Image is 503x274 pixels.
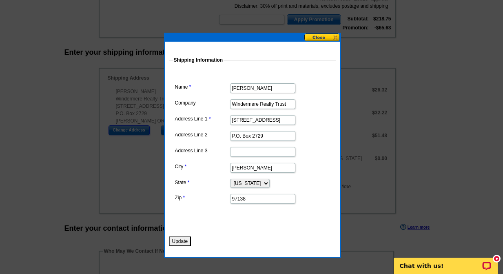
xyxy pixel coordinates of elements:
label: Zip [175,194,229,201]
label: Address Line 3 [175,147,229,154]
label: State [175,179,229,186]
label: Name [175,83,229,91]
iframe: LiveChat chat widget [388,248,503,274]
label: Company [175,99,229,107]
label: Address Line 1 [175,115,229,123]
label: City [175,163,229,170]
label: Address Line 2 [175,131,229,138]
legend: Shipping Information [173,56,224,64]
button: Update [169,236,191,246]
